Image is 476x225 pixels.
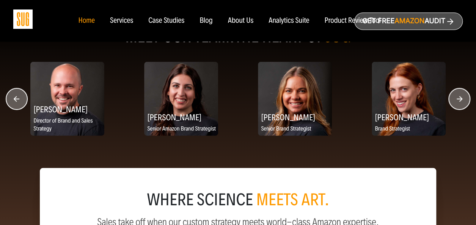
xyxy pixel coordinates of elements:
img: Sug [13,9,33,29]
h2: [PERSON_NAME] [30,102,104,116]
a: Case Studies [148,17,184,25]
a: Get freeAmazonAudit [354,13,463,30]
a: Blog [200,17,213,25]
a: Services [110,17,133,25]
img: Brett Vetter, Director of Brand and Sales Strategy [30,62,104,136]
a: Analytics Suite [269,17,309,25]
p: Senior Amazon Brand Strategist [144,124,218,134]
span: meets art. [256,190,329,210]
h2: [PERSON_NAME] [372,110,446,124]
img: Emily Kozel, Brand Strategist [372,62,446,136]
p: Senior Brand Strategist [258,124,332,134]
div: where science [58,192,418,208]
h2: [PERSON_NAME] [144,110,218,124]
a: Product Review Tool [324,17,380,25]
p: Brand Strategist [372,124,446,134]
p: Director of Brand and Sales Strategy [30,116,104,134]
img: Katie Ritterbush, Senior Brand Strategist [258,62,332,136]
span: Amazon [394,17,424,25]
a: Home [78,17,94,25]
a: About Us [228,17,254,25]
img: Meridith Andrew, Senior Amazon Brand Strategist [144,62,218,136]
h2: [PERSON_NAME] [258,110,332,124]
